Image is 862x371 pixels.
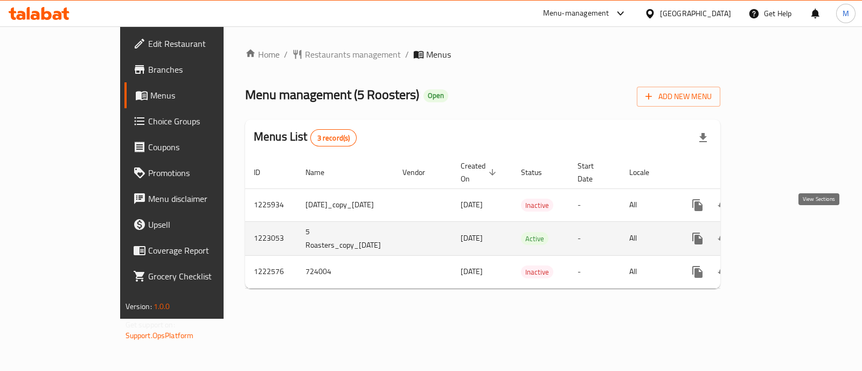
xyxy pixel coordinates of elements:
span: Choice Groups [148,115,255,128]
span: M [843,8,849,19]
span: Version: [126,299,152,313]
a: Choice Groups [124,108,264,134]
span: 3 record(s) [311,133,357,143]
td: - [569,188,621,221]
h2: Menus List [254,129,357,146]
span: Active [521,233,548,245]
span: Add New Menu [645,90,712,103]
span: Menus [150,89,255,102]
button: Change Status [711,192,736,218]
td: All [621,221,676,255]
span: Promotions [148,166,255,179]
button: more [685,259,711,285]
span: Inactive [521,266,553,278]
div: Total records count [310,129,357,146]
span: Edit Restaurant [148,37,255,50]
a: Branches [124,57,264,82]
div: Active [521,232,548,245]
a: Restaurants management [292,48,401,61]
span: [DATE] [461,198,483,212]
td: [DATE]_copy_[DATE] [297,188,394,221]
td: All [621,188,676,221]
div: Export file [690,125,716,151]
span: Grocery Checklist [148,270,255,283]
td: All [621,255,676,288]
span: Start Date [578,159,608,185]
div: Open [423,89,448,102]
button: Change Status [711,226,736,251]
span: Inactive [521,199,553,212]
a: Menus [124,82,264,108]
table: enhanced table [245,156,797,289]
span: Menu management ( 5 Roosters ) [245,82,419,107]
span: ID [254,166,274,179]
button: more [685,192,711,218]
button: Change Status [711,259,736,285]
span: [DATE] [461,264,483,278]
a: Coupons [124,134,264,160]
td: - [569,221,621,255]
span: Restaurants management [305,48,401,61]
div: Menu-management [543,7,609,20]
a: Support.OpsPlatform [126,328,194,342]
span: Vendor [402,166,439,179]
span: Open [423,91,448,100]
span: Coupons [148,141,255,153]
li: / [405,48,409,61]
a: Promotions [124,160,264,186]
a: Menu disclaimer [124,186,264,212]
a: Grocery Checklist [124,263,264,289]
li: / [284,48,288,61]
td: 1225934 [245,188,297,221]
a: Upsell [124,212,264,237]
button: more [685,226,711,251]
span: Locale [629,166,663,179]
span: Upsell [148,218,255,231]
a: Coverage Report [124,237,264,263]
nav: breadcrumb [245,48,720,61]
td: 1222576 [245,255,297,288]
span: Status [521,166,556,179]
td: 1223053 [245,221,297,255]
span: Name [305,166,338,179]
span: Coverage Report [148,244,255,257]
span: Menu disclaimer [148,192,255,205]
span: Get support on: [126,318,175,332]
span: Menus [426,48,451,61]
span: Branches [148,63,255,76]
a: Edit Restaurant [124,31,264,57]
span: 1.0.0 [154,299,170,313]
div: [GEOGRAPHIC_DATA] [660,8,731,19]
button: Add New Menu [637,87,720,107]
span: [DATE] [461,231,483,245]
span: Created On [461,159,499,185]
td: 5 Roasters_copy_[DATE] [297,221,394,255]
td: - [569,255,621,288]
th: Actions [676,156,797,189]
td: 724004 [297,255,394,288]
